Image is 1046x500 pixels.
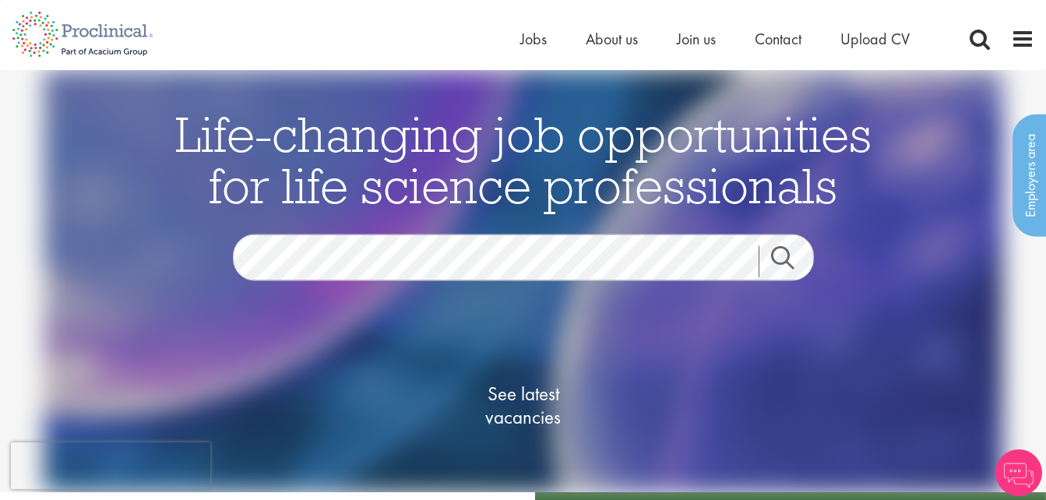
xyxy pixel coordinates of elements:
[446,320,601,491] a: See latestvacancies
[995,449,1042,496] img: Chatbot
[446,382,601,429] span: See latest vacancies
[586,29,638,49] a: About us
[520,29,547,49] a: Jobs
[840,29,910,49] a: Upload CV
[759,246,826,277] a: Job search submit button
[44,70,1003,492] img: candidate home
[11,442,210,489] iframe: reCAPTCHA
[175,103,872,217] span: Life-changing job opportunities for life science professionals
[677,29,716,49] a: Join us
[755,29,801,49] a: Contact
